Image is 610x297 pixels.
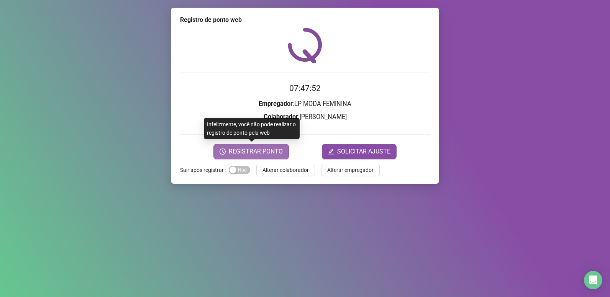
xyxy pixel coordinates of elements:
[321,164,380,176] button: Alterar empregador
[180,112,430,122] h3: : [PERSON_NAME]
[288,28,322,63] img: QRPoint
[264,113,298,120] strong: Colaborador
[262,166,309,174] span: Alterar colaborador
[256,164,315,176] button: Alterar colaborador
[328,148,334,155] span: edit
[337,147,390,156] span: SOLICITAR AJUSTE
[220,148,226,155] span: clock-circle
[180,164,229,176] label: Sair após registrar
[204,118,300,139] div: Infelizmente, você não pode realizar o registro de ponto pela web
[259,100,293,107] strong: Empregador
[327,166,374,174] span: Alterar empregador
[584,271,602,289] div: Open Intercom Messenger
[229,147,283,156] span: REGISTRAR PONTO
[213,144,289,159] button: REGISTRAR PONTO
[289,84,321,93] time: 07:47:52
[180,99,430,109] h3: : LP MODA FEMININA
[180,15,430,25] div: Registro de ponto web
[322,144,397,159] button: editSOLICITAR AJUSTE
